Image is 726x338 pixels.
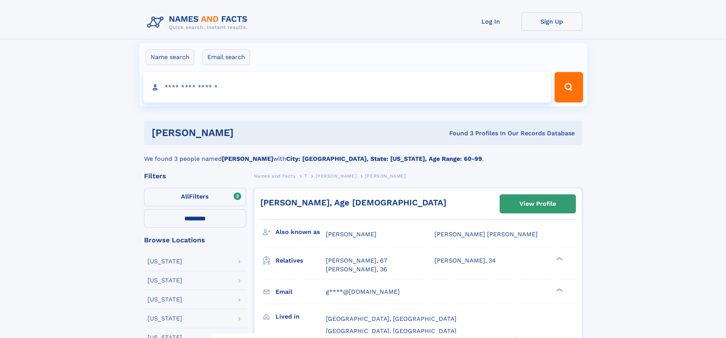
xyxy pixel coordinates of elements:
[326,256,387,265] a: [PERSON_NAME], 67
[181,193,189,200] span: All
[276,254,326,267] h3: Relatives
[276,226,326,239] h3: Also known as
[555,72,583,103] button: Search Button
[304,171,307,181] a: T
[326,231,377,238] span: [PERSON_NAME]
[260,198,446,207] a: [PERSON_NAME], Age [DEMOGRAPHIC_DATA]
[144,12,254,33] img: Logo Names and Facts
[554,287,563,292] div: ❯
[276,310,326,323] h3: Lived in
[500,195,575,213] a: View Profile
[202,49,250,65] label: Email search
[147,316,182,322] div: [US_STATE]
[460,12,521,31] a: Log In
[326,315,457,322] span: [GEOGRAPHIC_DATA], [GEOGRAPHIC_DATA]
[434,231,538,238] span: [PERSON_NAME] [PERSON_NAME]
[146,49,194,65] label: Name search
[286,155,482,162] b: City: [GEOGRAPHIC_DATA], State: [US_STATE], Age Range: 60-99
[144,188,246,206] label: Filters
[554,256,563,261] div: ❯
[254,171,296,181] a: Names and Facts
[304,173,307,179] span: T
[519,195,556,213] div: View Profile
[143,72,551,103] input: search input
[434,256,496,265] a: [PERSON_NAME], 34
[365,173,406,179] span: [PERSON_NAME]
[326,327,457,335] span: [GEOGRAPHIC_DATA], [GEOGRAPHIC_DATA]
[316,173,356,179] span: [PERSON_NAME]
[147,296,182,303] div: [US_STATE]
[326,265,387,274] a: [PERSON_NAME], 36
[144,237,246,243] div: Browse Locations
[222,155,273,162] b: [PERSON_NAME]
[147,258,182,264] div: [US_STATE]
[144,173,246,179] div: Filters
[341,129,575,138] div: Found 3 Profiles In Our Records Database
[276,285,326,298] h3: Email
[152,128,341,138] h1: [PERSON_NAME]
[316,171,356,181] a: [PERSON_NAME]
[147,277,182,284] div: [US_STATE]
[521,12,582,31] a: Sign Up
[144,145,582,163] div: We found 3 people named with .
